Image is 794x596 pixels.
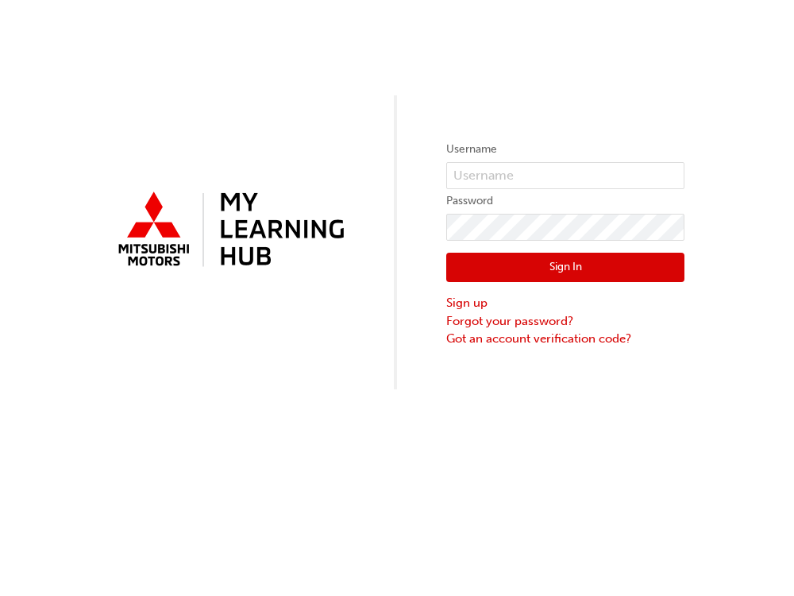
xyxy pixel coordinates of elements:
[446,330,684,348] a: Got an account verification code?
[446,162,684,189] input: Username
[446,192,684,211] label: Password
[446,294,684,312] a: Sign up
[446,253,684,283] button: Sign In
[110,185,348,276] img: mmal
[446,140,684,159] label: Username
[446,312,684,331] a: Forgot your password?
